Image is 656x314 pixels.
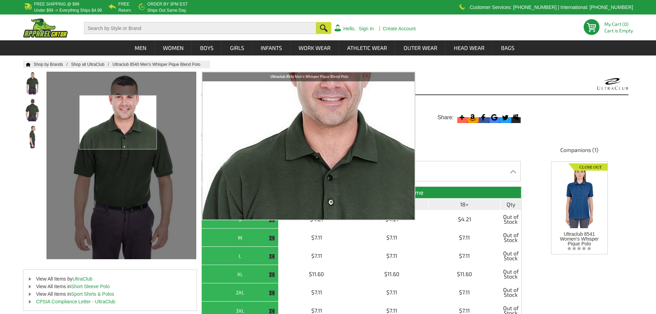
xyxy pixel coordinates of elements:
[23,125,41,148] img: Ultraclub 8540 Men's Whisper Pique Blend Polo
[202,283,279,302] th: 2XL
[202,247,279,265] th: L
[23,62,31,67] a: Home
[429,210,501,229] td: $4.21
[269,290,275,296] img: This item is CLOSEOUT!
[147,2,188,7] b: Order by 3PM EST
[355,247,428,265] td: $7.11
[493,40,522,55] a: Bags
[502,285,519,300] span: Out of Stock
[383,26,416,31] a: Create Account
[291,40,339,55] a: Work Wear
[23,275,197,283] li: View All Items by
[604,22,630,27] li: My Cart (0)
[202,229,279,247] th: M
[36,299,115,304] a: CPSIA Compliance Letter - UltraClub
[429,265,501,283] td: $11.60
[279,229,355,247] td: $7.11
[269,253,275,260] img: This item is CLOSEOUT!
[147,8,188,12] p: ships out same day.
[34,2,80,7] b: Free Shipping @ $99
[437,114,454,121] span: Share:
[502,230,519,245] span: Out of Stock
[429,229,501,247] td: $7.11
[71,284,110,289] a: Short Sleeve Polo
[502,267,519,281] span: Out of Stock
[23,283,197,290] li: View All Items in
[155,40,191,55] a: Women
[429,283,501,302] td: $7.11
[72,276,92,282] a: UltraClub
[396,40,445,55] a: Outer Wear
[502,212,519,226] span: Out of Stock
[355,265,428,283] td: $11.60
[222,40,252,55] a: Girls
[23,72,41,94] img: Ultraclub 8540 Men's Whisper Pique Blend Polo
[355,229,428,247] td: $7.11
[112,62,207,67] a: Ultraclub 8540 Men's Whisper Pique Blend Polo
[511,113,521,122] svg: Myspace
[34,62,71,67] a: Shop by Brands
[23,290,197,298] li: View All Items in
[118,2,129,7] b: Free
[343,26,356,31] a: Hello,
[84,22,316,34] input: Search by Style or Brand
[567,246,591,251] img: listing_empty_star.svg
[34,8,102,12] p: under $99 -> everything ships $4.99
[202,72,417,81] div: Ultraclub 8540 Men's Whisper Pique Blend Polo
[71,62,112,67] a: Shop all UltraClub
[569,162,607,171] img: Closeout
[457,113,467,122] svg: More
[501,199,521,210] th: Qty
[269,272,275,278] img: This item is CLOSEOUT!
[596,75,628,93] img: UltraClub
[530,146,628,157] h4: Companions (1)
[253,40,290,55] a: Infants
[71,291,114,297] a: Sport Shirts & Polos
[359,26,374,31] a: Sign In
[279,247,355,265] td: $7.11
[192,40,221,55] a: Boys
[202,265,279,283] th: XL
[23,18,68,38] img: ApparelGator
[23,99,41,121] img: Ultraclub 8540 Men's Whisper Pique Blend Polo
[468,113,477,122] svg: Amazon
[269,235,275,241] img: This item is CLOSEOUT!
[127,40,154,55] a: Men
[279,283,355,302] td: $7.11
[479,113,488,122] svg: Facebook
[118,8,131,12] p: Return
[446,40,492,55] a: Head Wear
[560,231,599,246] span: Ultraclub 8541 Women's Whisper Pique Polo
[500,113,510,122] svg: Twitter
[279,265,355,283] td: $11.60
[339,40,395,55] a: Athletic Wear
[502,249,519,263] span: Out of Stock
[490,113,499,122] svg: Google Bookmark
[355,283,428,302] td: $7.11
[604,28,633,33] span: Cart is Empty
[470,5,633,9] p: Customer Services: [PHONE_NUMBER] | International: [PHONE_NUMBER]
[553,162,605,246] a: Closeout Ultraclub 8541 Women's Whisper Pique Polo
[429,199,501,210] th: 18+
[429,247,501,265] td: $7.11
